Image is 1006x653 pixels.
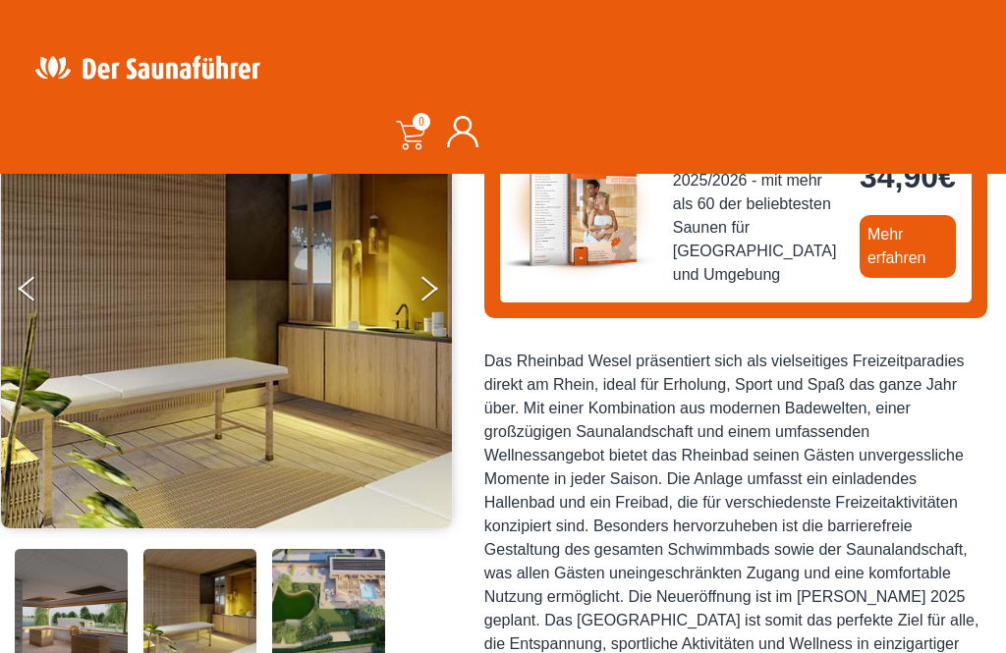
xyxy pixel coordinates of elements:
[860,159,956,194] bdi: 34,90
[938,159,956,194] span: €
[418,268,467,317] button: Next
[19,268,68,317] button: Previous
[860,215,956,278] a: Mehr erfahren
[673,145,844,287] span: Saunaführer West 2025/2026 - mit mehr als 60 der beliebtesten Saunen für [GEOGRAPHIC_DATA] und Um...
[500,130,657,287] img: der-saunafuehrer-2025-west.jpg
[413,113,430,131] span: 0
